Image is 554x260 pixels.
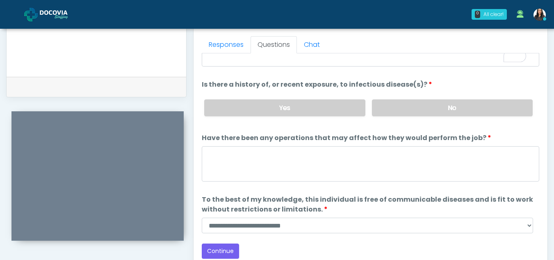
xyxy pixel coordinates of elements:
[251,36,297,53] a: Questions
[24,8,38,21] img: Docovia
[202,195,539,214] label: To the best of my knowledge, this individual is free of communicable diseases and is fit to work ...
[11,121,184,241] iframe: To enrich screen reader interactions, please activate Accessibility in Grammarly extension settings
[7,3,31,28] button: Open LiveChat chat widget
[24,1,81,28] a: Docovia
[202,133,491,143] label: Have there been any operations that may affect how they would perform the job?
[202,80,432,90] label: Is there a history of, or recent exposure, to infectious disease(s)?
[372,99,533,116] label: No
[533,9,546,21] img: Viral Patel
[204,99,365,116] label: Yes
[202,36,251,53] a: Responses
[467,6,512,23] a: 0 All clear!
[297,36,327,53] a: Chat
[202,244,239,259] button: Continue
[483,11,504,18] div: All clear!
[475,11,480,18] div: 0
[40,10,81,18] img: Docovia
